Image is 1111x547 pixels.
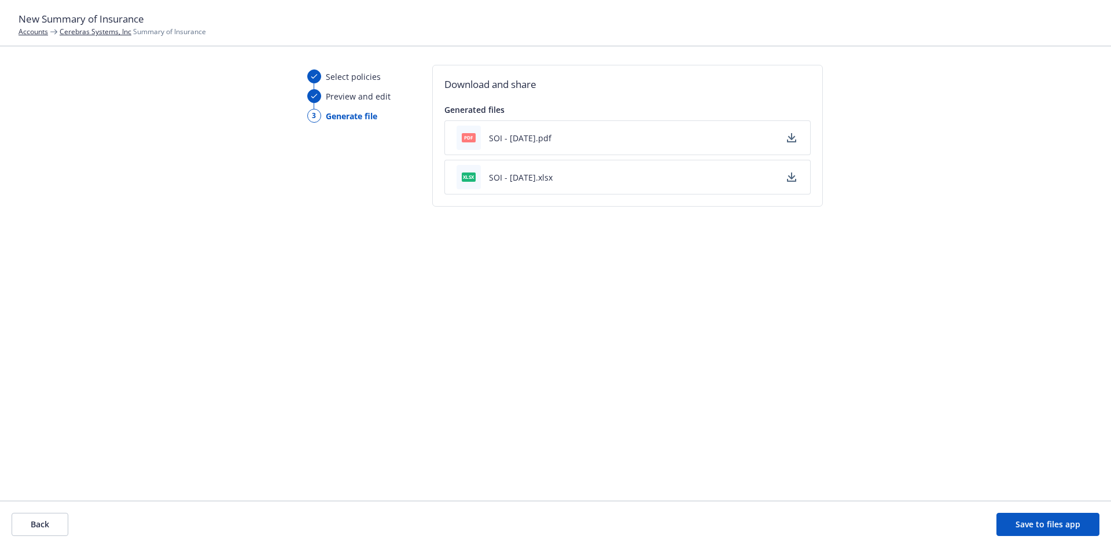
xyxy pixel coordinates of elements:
[996,513,1099,536] button: Save to files app
[19,12,1092,27] h1: New Summary of Insurance
[326,110,377,122] span: Generate file
[19,27,48,36] a: Accounts
[444,104,505,115] span: Generated files
[462,133,476,142] span: pdf
[326,90,391,102] span: Preview and edit
[462,172,476,181] span: xlsx
[326,71,381,83] span: Select policies
[444,77,811,92] h2: Download and share
[489,171,553,183] button: SOI - [DATE].xlsx
[60,27,206,36] span: Summary of Insurance
[12,513,68,536] button: Back
[307,109,321,123] div: 3
[489,132,551,144] button: SOI - [DATE].pdf
[60,27,131,36] a: Cerebras Systems, Inc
